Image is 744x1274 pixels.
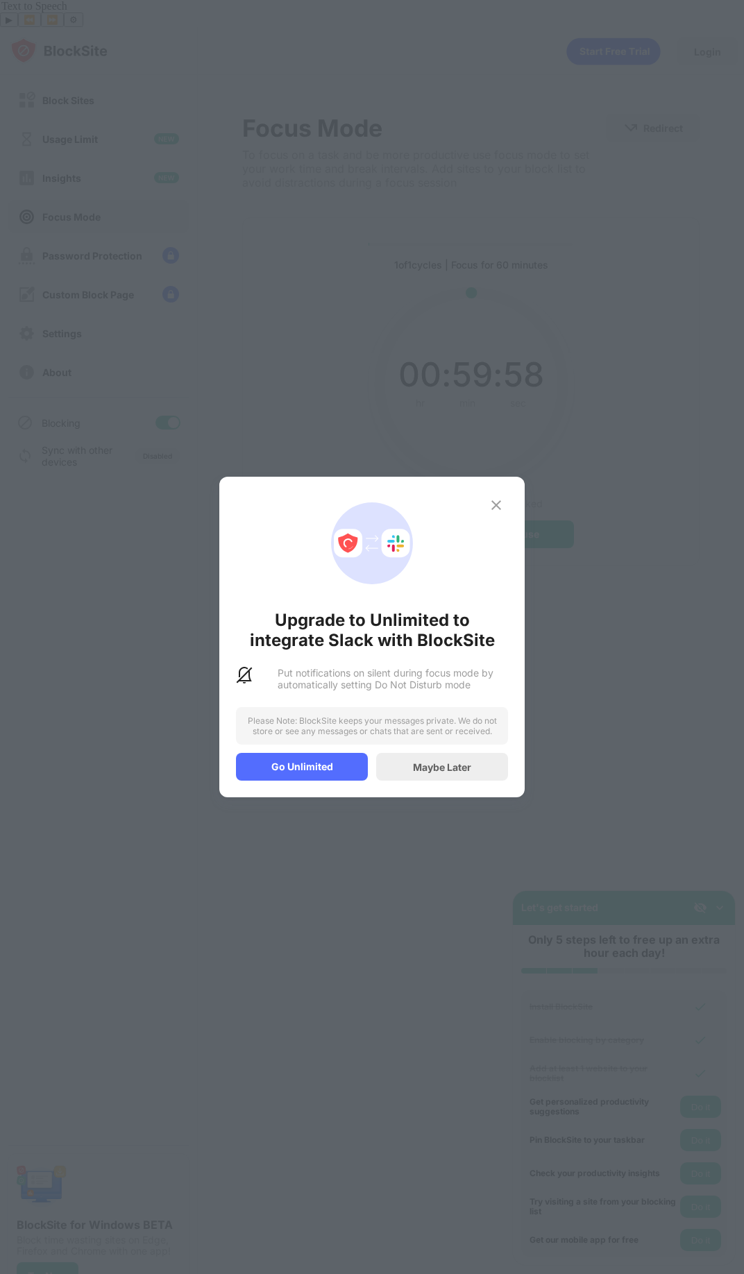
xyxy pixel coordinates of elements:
[236,753,368,781] div: Go Unlimited
[236,707,508,745] div: Please Note: BlockSite keeps your messages private. We do not store or see any messages or chats ...
[488,497,505,513] img: x-button.svg
[236,610,508,650] div: Upgrade to Unlimited to integrate Slack with BlockSite
[278,667,508,690] div: Put notifications on silent during focus mode by automatically setting Do Not Disturb mode
[236,667,253,683] img: slack-dnd-notifications.svg
[322,493,422,593] div: animation
[413,761,471,773] div: Maybe Later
